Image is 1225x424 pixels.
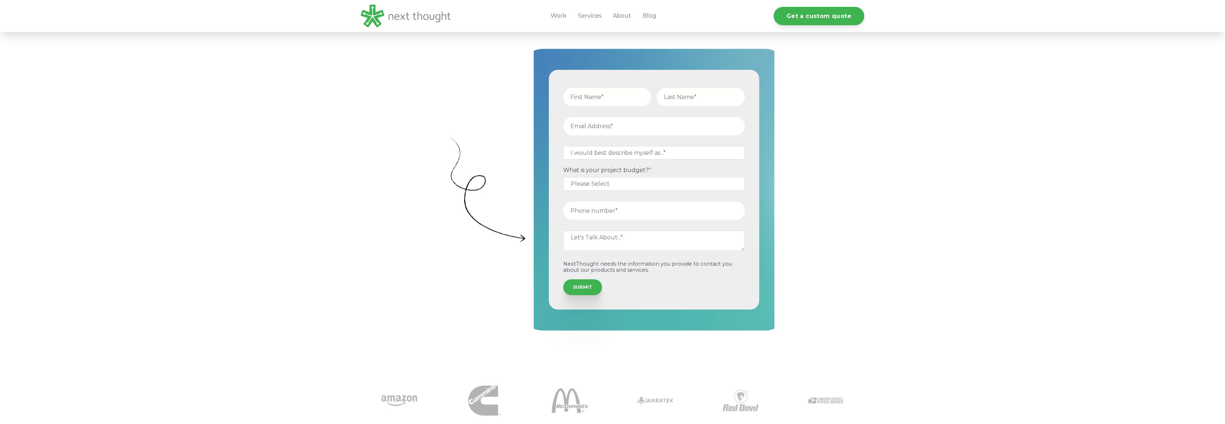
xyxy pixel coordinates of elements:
[563,88,651,106] input: First Name*
[563,202,745,220] input: Phone number*
[808,383,844,419] img: USPS
[723,383,759,419] img: Red Devil
[563,167,649,173] span: What is your project budget?
[774,7,864,25] a: Get a custom quote
[468,384,501,417] img: Cummins
[552,383,588,419] img: McDonalds 1
[381,383,417,419] img: amazon-1
[657,88,745,106] input: Last Name*
[451,137,525,242] img: Big curly arrow
[361,5,451,27] img: LG - NextThought Logo
[563,117,745,135] input: Email Address*
[637,383,673,419] img: Waratek logo
[563,279,602,295] input: SUBMIT
[563,261,745,274] p: NextThought needs the information you provide to contact you about our products and services.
